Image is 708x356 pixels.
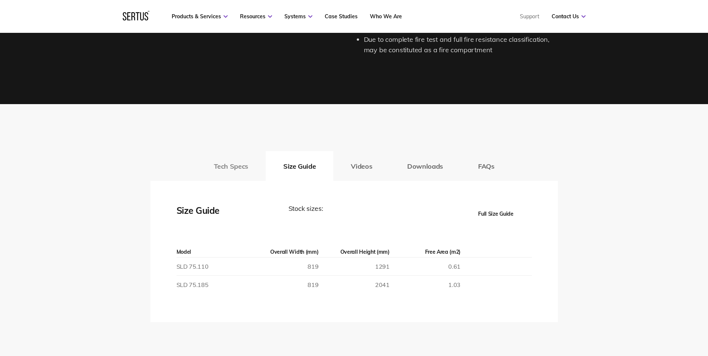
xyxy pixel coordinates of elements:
th: Model [177,247,247,257]
td: SLD 75.185 [177,276,247,294]
th: Free Area (m2) [390,247,461,257]
div: Size Guide [177,203,251,224]
button: Videos [333,151,390,181]
a: Products & Services [172,13,228,20]
td: 2041 [318,276,389,294]
a: Systems [284,13,312,20]
a: Case Studies [325,13,358,20]
a: Contact Us [552,13,586,20]
button: Tech Specs [196,151,266,181]
td: 1291 [318,257,389,276]
td: 819 [247,257,318,276]
td: 1.03 [390,276,461,294]
iframe: Chat Widget [574,269,708,356]
button: Downloads [390,151,461,181]
th: Overall Width (mm) [247,247,318,257]
th: Overall Height (mm) [318,247,389,257]
a: Support [520,13,539,20]
button: FAQs [461,151,512,181]
li: Due to complete fire test and full fire resistance classification, may be constituted as a fire c... [364,34,558,56]
td: SLD 75.110 [177,257,247,276]
td: 819 [247,276,318,294]
a: Resources [240,13,272,20]
td: 0.61 [390,257,461,276]
button: Full Size Guide [460,203,532,224]
div: Stock sizes: [288,203,423,224]
a: Who We Are [370,13,402,20]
